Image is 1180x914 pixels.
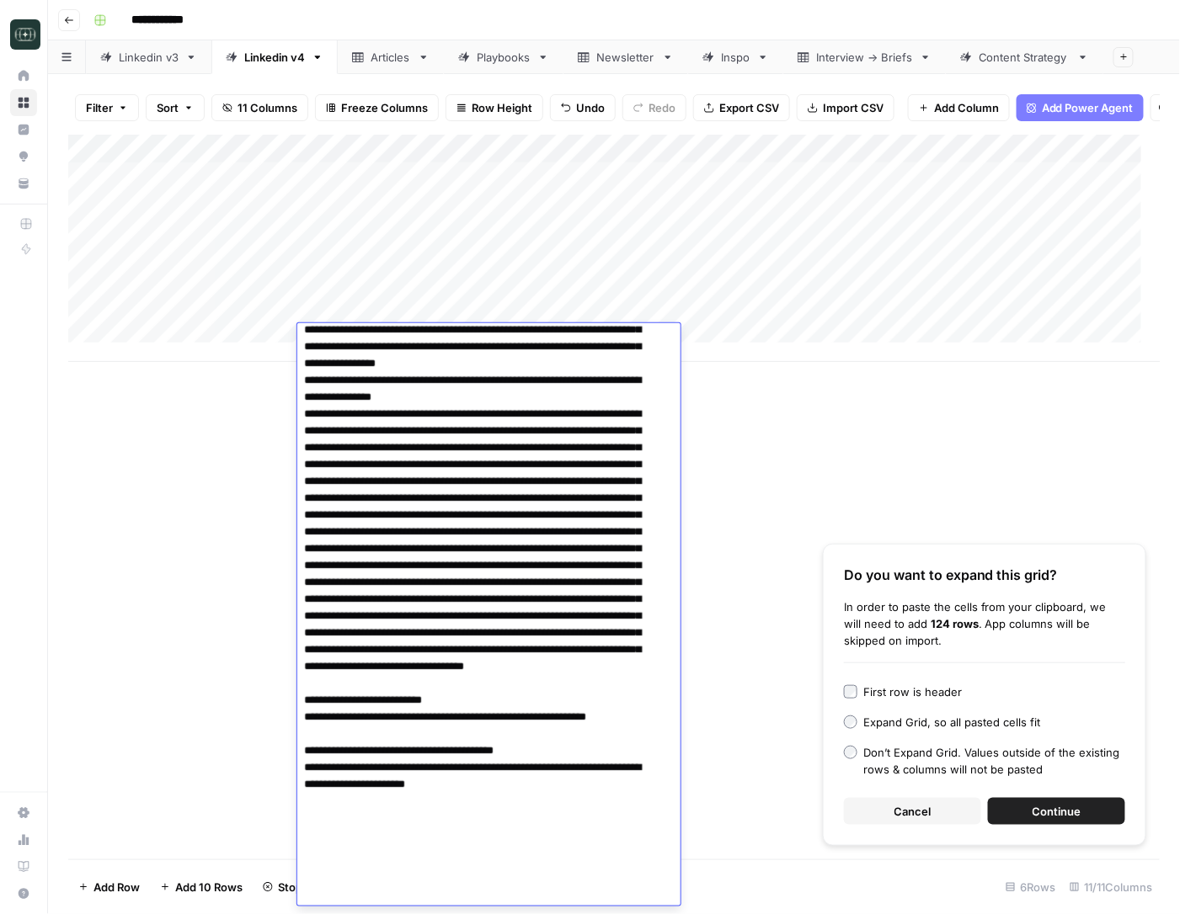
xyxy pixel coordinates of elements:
[10,800,37,826] a: Settings
[175,879,243,895] span: Add 10 Rows
[238,99,297,116] span: 11 Columns
[10,170,37,197] a: Your Data
[86,40,211,74] a: Linkedin v3
[816,49,913,66] div: Interview -> Briefs
[864,683,963,700] div: First row is header
[823,99,884,116] span: Import CSV
[946,40,1103,74] a: Content Strategy
[999,874,1063,901] div: 6 Rows
[253,874,341,901] button: Stop Runs
[1042,99,1134,116] span: Add Power Agent
[146,94,205,121] button: Sort
[211,94,308,121] button: 11 Columns
[10,13,37,56] button: Workspace: Catalyst
[844,565,1125,585] div: Do you want to expand this grid?
[444,40,563,74] a: Playbooks
[278,879,331,895] span: Stop Runs
[446,94,543,121] button: Row Height
[596,49,655,66] div: Newsletter
[563,40,688,74] a: Newsletter
[576,99,605,116] span: Undo
[211,40,338,74] a: Linkedin v4
[68,874,150,901] button: Add Row
[934,99,999,116] span: Add Column
[908,94,1010,121] button: Add Column
[10,880,37,907] button: Help + Support
[622,94,686,121] button: Redo
[797,94,894,121] button: Import CSV
[1033,803,1081,820] span: Continue
[688,40,783,74] a: Inspo
[979,49,1071,66] div: Content Strategy
[693,94,790,121] button: Export CSV
[844,798,981,825] button: Cancel
[150,874,253,901] button: Add 10 Rows
[371,49,411,66] div: Articles
[783,40,946,74] a: Interview -> Briefs
[477,49,531,66] div: Playbooks
[894,803,932,820] span: Cancel
[1063,874,1160,901] div: 11/11 Columns
[75,94,139,121] button: Filter
[86,99,113,116] span: Filter
[649,99,675,116] span: Redo
[550,94,616,121] button: Undo
[844,685,857,699] input: First row is header
[844,715,857,729] input: Expand Grid, so all pasted cells fit
[157,99,179,116] span: Sort
[10,116,37,143] a: Insights
[864,744,1125,778] div: Don’t Expand Grid. Values outside of the existing rows & columns will not be pasted
[244,49,305,66] div: Linkedin v4
[721,49,750,66] div: Inspo
[1017,94,1144,121] button: Add Power Agent
[10,853,37,880] a: Learning Hub
[338,40,444,74] a: Articles
[93,879,140,895] span: Add Row
[119,49,179,66] div: Linkedin v3
[10,62,37,89] a: Home
[988,798,1125,825] button: Continue
[315,94,439,121] button: Freeze Columns
[10,89,37,116] a: Browse
[10,19,40,50] img: Catalyst Logo
[719,99,779,116] span: Export CSV
[472,99,532,116] span: Row Height
[10,826,37,853] a: Usage
[10,143,37,170] a: Opportunities
[931,617,979,630] b: 124 rows
[864,714,1041,731] div: Expand Grid, so all pasted cells fit
[341,99,428,116] span: Freeze Columns
[844,598,1125,649] div: In order to paste the cells from your clipboard, we will need to add . App columns will be skippe...
[844,746,857,759] input: Don’t Expand Grid. Values outside of the existing rows & columns will not be pasted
